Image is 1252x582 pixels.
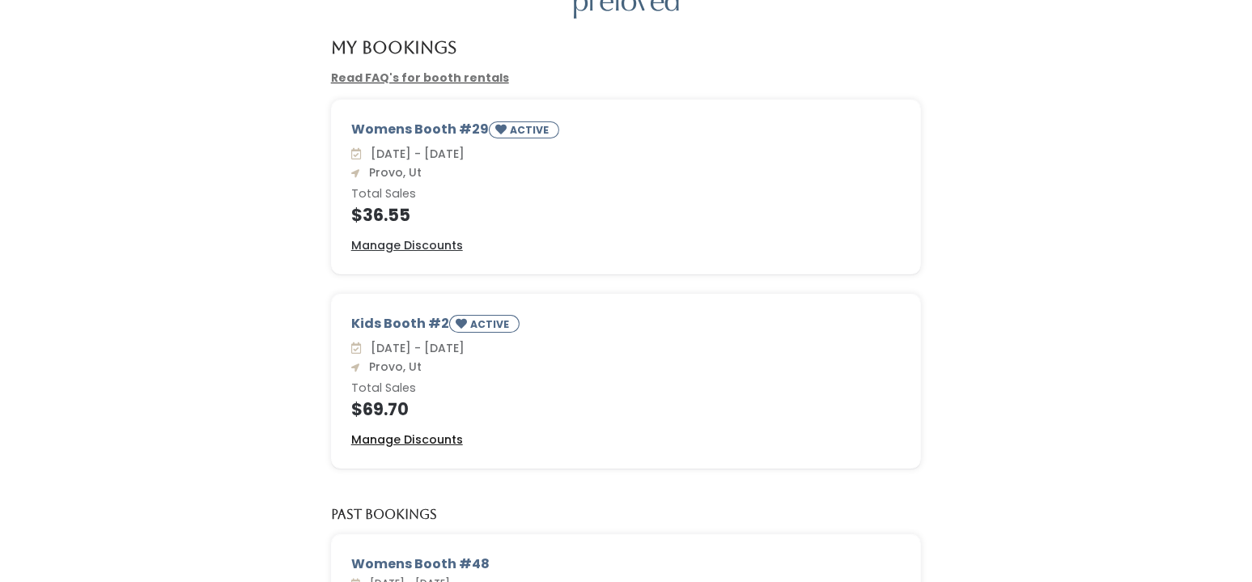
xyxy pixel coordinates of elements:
[351,400,902,418] h4: $69.70
[331,70,509,86] a: Read FAQ's for booth rentals
[351,206,902,224] h4: $36.55
[351,431,463,448] a: Manage Discounts
[331,508,437,522] h5: Past Bookings
[351,120,902,145] div: Womens Booth #29
[351,237,463,254] a: Manage Discounts
[351,188,902,201] h6: Total Sales
[364,146,465,162] span: [DATE] - [DATE]
[351,554,902,574] div: Womens Booth #48
[510,123,552,137] small: ACTIVE
[351,382,902,395] h6: Total Sales
[351,431,463,448] u: Manage Discounts
[351,314,902,339] div: Kids Booth #2
[363,164,422,181] span: Provo, Ut
[351,237,463,253] u: Manage Discounts
[364,340,465,356] span: [DATE] - [DATE]
[363,359,422,375] span: Provo, Ut
[331,38,456,57] h4: My Bookings
[470,317,512,331] small: ACTIVE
